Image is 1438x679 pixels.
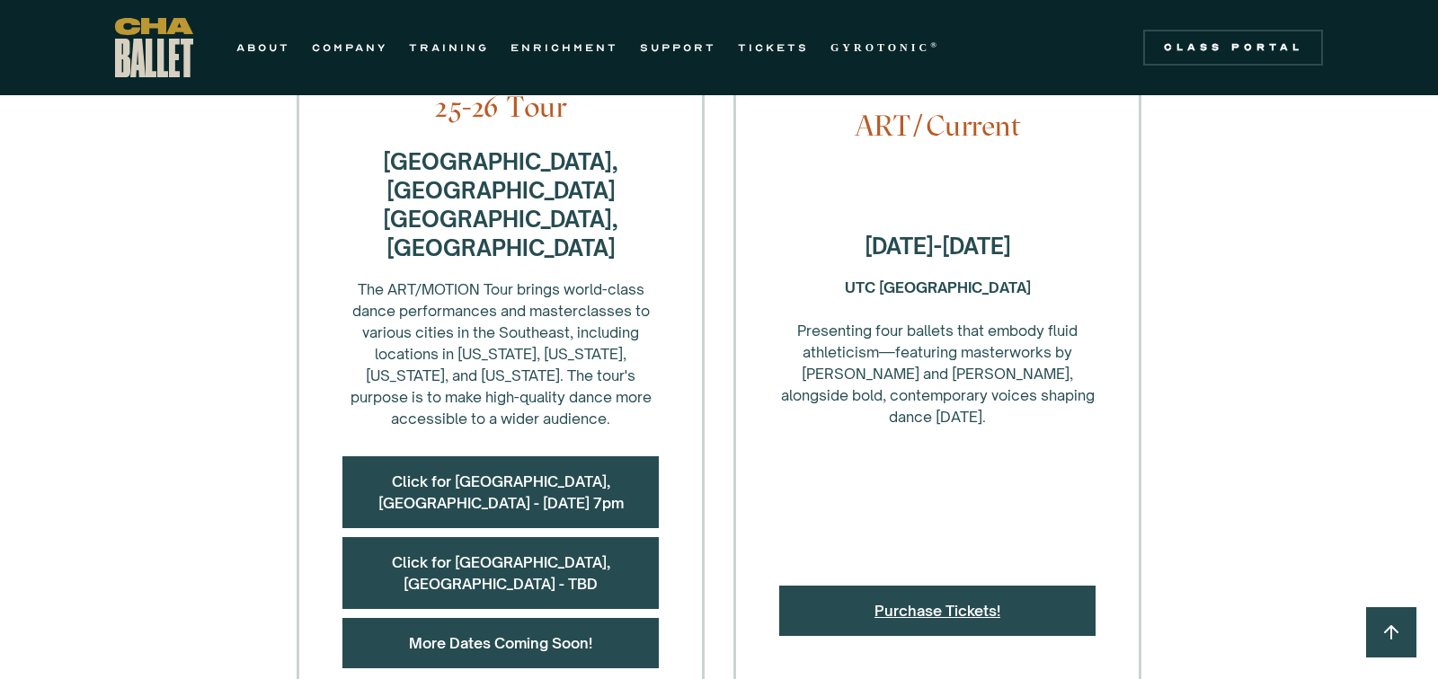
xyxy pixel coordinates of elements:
a: Click for [GEOGRAPHIC_DATA], [GEOGRAPHIC_DATA] - TBD [392,553,610,593]
div: The ART/MOTION Tour brings world-class dance performances and masterclasses to various cities in ... [342,278,659,429]
strong: [GEOGRAPHIC_DATA], [GEOGRAPHIC_DATA] [GEOGRAPHIC_DATA], [GEOGRAPHIC_DATA] [383,148,618,261]
strong: GYROTONIC [830,41,930,54]
a: GYROTONIC® [830,37,940,58]
a: TICKETS [738,37,809,58]
div: Presenting four ballets that embody fluid athleticism—featuring masterworks by [PERSON_NAME] and ... [779,277,1096,428]
a: SUPPORT [640,37,716,58]
a: Purchase Tickets! [874,602,1000,620]
a: TRAINING [409,37,489,58]
h4: ART/Current [779,109,1096,143]
sup: ® [930,40,940,49]
a: ABOUT [236,37,290,58]
a: COMPANY [312,37,387,58]
strong: [DATE]-[DATE] [865,233,1011,260]
a: Class Portal [1143,30,1323,66]
a: ENRICHMENT [510,37,618,58]
a: Click for [GEOGRAPHIC_DATA], [GEOGRAPHIC_DATA] - [DATE] 7pm [378,472,624,512]
a: More Dates Coming Soon! [409,634,592,652]
strong: UTC [GEOGRAPHIC_DATA] ‍ [845,278,1031,296]
h4: 25-26 Tour [342,90,659,124]
div: Class Portal [1154,40,1312,55]
a: home [115,18,193,77]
